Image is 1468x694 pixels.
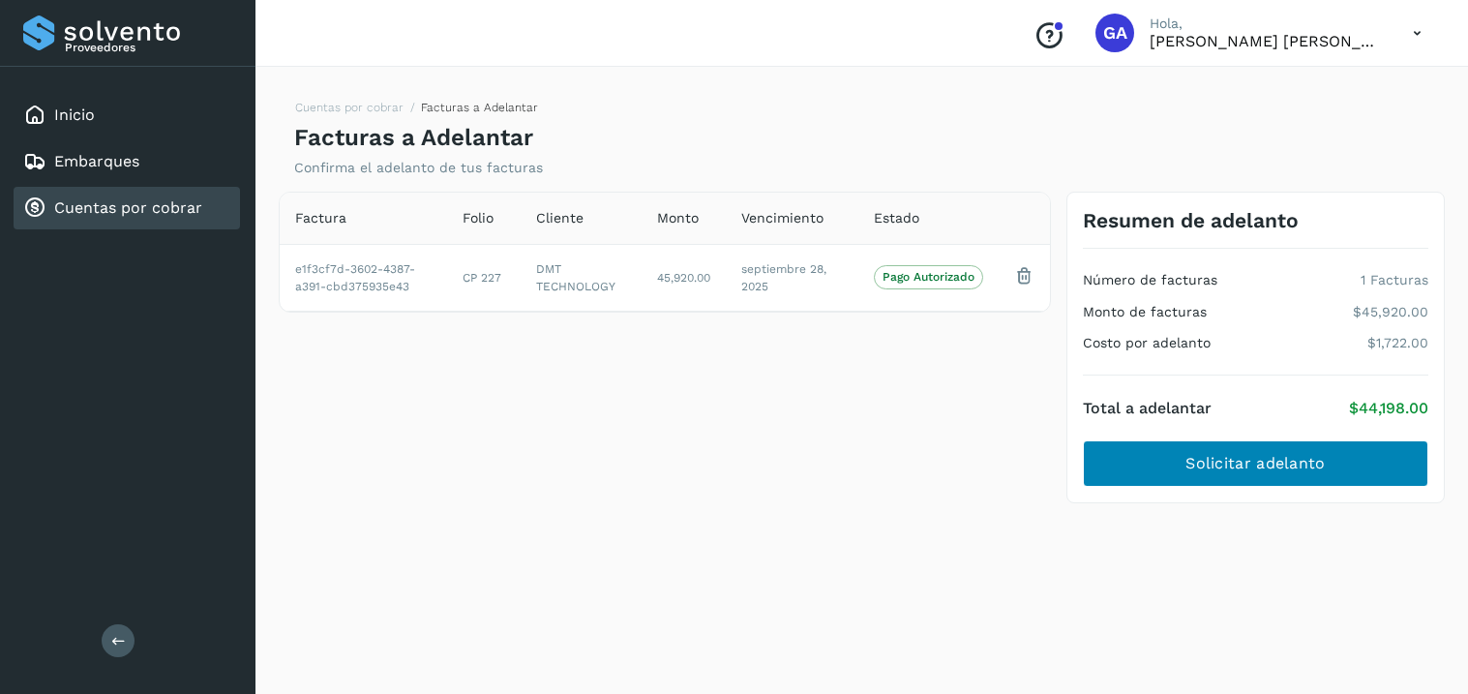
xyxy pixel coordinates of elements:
[657,208,699,228] span: Monto
[295,208,346,228] span: Factura
[741,208,824,228] span: Vencimiento
[1150,32,1382,50] p: GABRIELA ARENAS DELGADILLO
[1083,440,1428,487] button: Solicitar adelanto
[54,152,139,170] a: Embarques
[874,208,919,228] span: Estado
[447,244,521,311] td: CP 227
[421,101,538,114] span: Facturas a Adelantar
[521,244,642,311] td: DMT TECHNOLOGY
[536,208,584,228] span: Cliente
[883,270,974,284] p: Pago Autorizado
[54,198,202,217] a: Cuentas por cobrar
[14,140,240,183] div: Embarques
[1185,453,1325,474] span: Solicitar adelanto
[1083,208,1299,232] h3: Resumen de adelanto
[295,101,404,114] a: Cuentas por cobrar
[741,262,826,293] span: septiembre 28, 2025
[280,244,447,311] td: e1f3cf7d-3602-4387-a391-cbd375935e43
[294,124,533,152] h4: Facturas a Adelantar
[14,94,240,136] div: Inicio
[1367,335,1428,351] p: $1,722.00
[463,208,494,228] span: Folio
[1353,304,1428,320] p: $45,920.00
[1083,304,1207,320] h4: Monto de facturas
[54,106,95,124] a: Inicio
[14,187,240,229] div: Cuentas por cobrar
[65,41,232,54] p: Proveedores
[1349,399,1428,417] p: $44,198.00
[294,99,538,124] nav: breadcrumb
[294,160,543,176] p: Confirma el adelanto de tus facturas
[1150,15,1382,32] p: Hola,
[1083,399,1212,417] h4: Total a adelantar
[1361,272,1428,288] p: 1 Facturas
[1083,335,1211,351] h4: Costo por adelanto
[1083,272,1217,288] h4: Número de facturas
[657,271,710,285] span: 45,920.00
